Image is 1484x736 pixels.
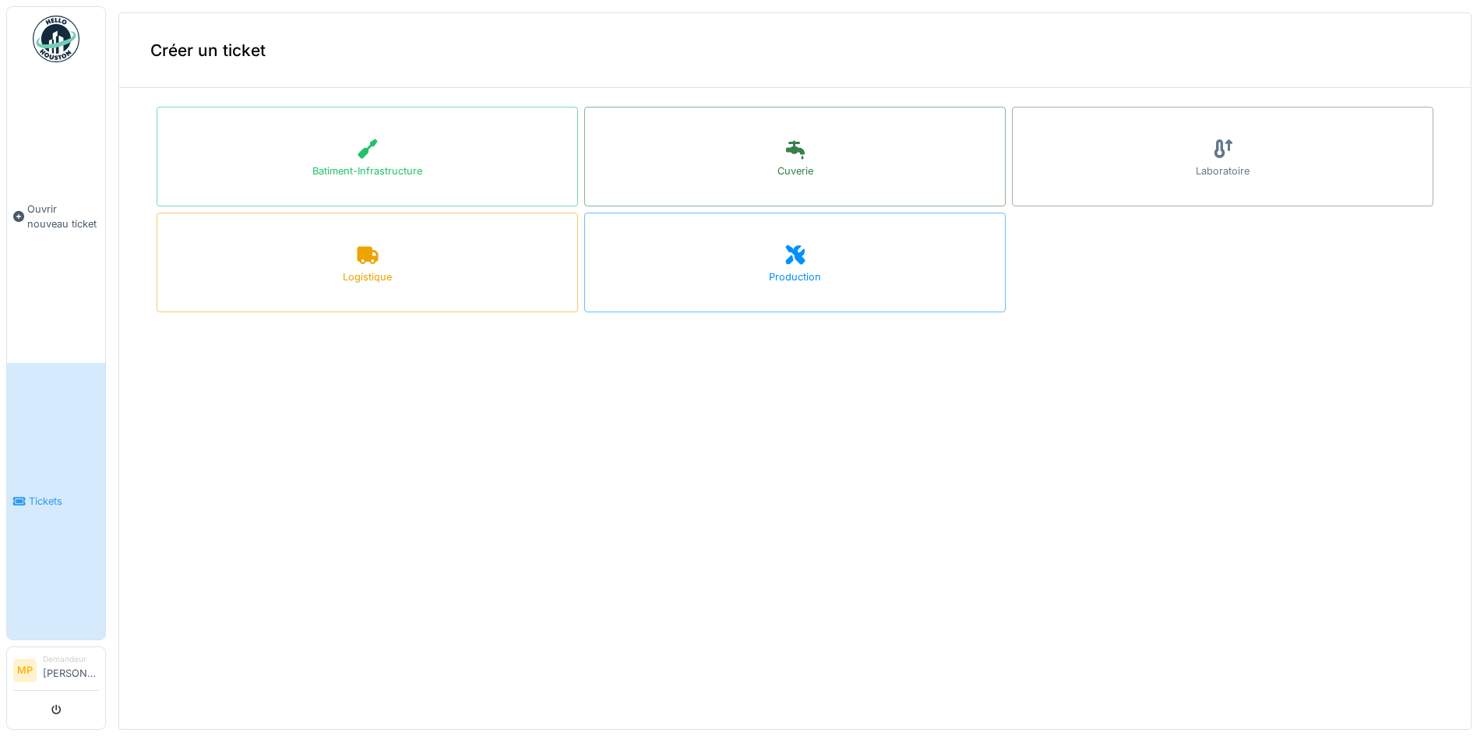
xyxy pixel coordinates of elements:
a: Ouvrir nouveau ticket [7,71,105,363]
div: Batiment-Infrastructure [312,164,422,178]
div: Production [769,269,821,284]
div: Logistique [343,269,392,284]
img: Badge_color-CXgf-gQk.svg [33,16,79,62]
a: Tickets [7,363,105,640]
a: MP Demandeur[PERSON_NAME] [13,653,99,691]
li: MP [13,659,37,682]
li: [PERSON_NAME] [43,653,99,687]
div: Demandeur [43,653,99,665]
div: Cuverie [777,164,813,178]
div: Laboratoire [1196,164,1250,178]
span: Ouvrir nouveau ticket [27,202,99,231]
span: Tickets [29,494,99,509]
div: Créer un ticket [119,13,1471,88]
